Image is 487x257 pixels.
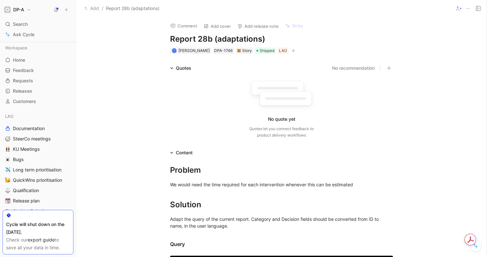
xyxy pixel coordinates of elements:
a: 👬KU Meetings [3,144,73,154]
button: ✈️ [4,166,12,174]
button: 🥳 [4,176,12,184]
img: 🎨 [5,209,10,214]
h1: Report 28b (adaptations) [170,34,393,44]
img: 🦊 [237,49,241,53]
a: Ask Cycle [3,30,73,39]
img: 👬 [5,147,10,152]
span: Release plan [13,198,40,204]
span: LAO [5,113,14,119]
a: Home [3,55,73,65]
div: Workspace [3,43,73,53]
a: Requests [3,76,73,86]
img: 🧭 [5,136,10,141]
div: LAO [3,111,73,121]
span: Customers [13,98,36,105]
span: Releases [13,88,32,94]
div: 🦊Story [236,47,253,54]
div: Problem [170,164,393,176]
a: 🧭SteerCo meetings [3,134,73,144]
div: Quotes [176,64,191,72]
a: Documentation [3,124,73,133]
img: 🕷️ [5,157,10,162]
img: ⚖️ [5,188,10,193]
button: Add release note [234,22,282,31]
div: Query [170,240,393,248]
a: 🥳QuickWins prioritisation [3,175,73,185]
span: SteerCo meetings [13,136,51,142]
button: 👬 [4,145,12,153]
span: Search [13,20,28,28]
div: Shipped [255,47,276,54]
div: Cycle will shut down on the [DATE]. [6,221,70,236]
span: Bugs [13,156,24,163]
div: Check our to save all your data in time. [6,236,70,252]
a: 📆Release plan [3,196,73,206]
a: Releases [3,86,73,96]
a: ✈️Long term prioritisation [3,165,73,175]
div: Quotes [167,64,194,72]
span: Feedback [13,67,34,74]
div: We would need the time required for each intervention whenever this can be estimated [170,181,393,188]
span: Home [13,57,25,63]
button: 📆 [4,197,12,205]
button: DP-ADP-A [3,5,33,14]
img: ✈️ [5,167,10,172]
a: 🎨Analyse & design [3,206,73,216]
button: Add [83,5,100,12]
a: Feedback [3,66,73,75]
span: Workspace [5,45,27,51]
span: Long term prioritisation [13,167,62,173]
div: Adapt the query of the current report. Category and Decision fields should be converted from ID t... [170,216,393,229]
span: Documentation [13,125,45,132]
span: Qualification [13,187,39,194]
img: DP-A [4,6,11,13]
div: Search [3,19,73,29]
span: Requests [13,77,33,84]
div: K [172,49,176,52]
span: / [102,5,103,12]
img: 📆 [5,198,10,203]
a: export guide [28,237,55,242]
span: QuickWins prioritisation [13,177,62,183]
a: ⚖️Qualification [3,186,73,195]
button: ⚖️ [4,187,12,194]
button: 🕷️ [4,156,12,163]
div: LAO [279,47,287,54]
span: Shipped [260,47,274,54]
span: Report 28b (adaptations) [106,5,159,12]
div: Solution [170,199,393,211]
span: Analyse & design [13,208,49,214]
img: 🥳 [5,178,10,183]
a: Customers [3,97,73,106]
h1: DP-A [13,7,24,13]
button: Comment [167,21,200,30]
span: Ask Cycle [13,31,34,38]
button: No recommendation [332,64,375,72]
div: No quote yet [268,115,295,123]
button: 🧭 [4,135,12,143]
a: 🕷️Bugs [3,155,73,164]
div: Story [237,47,252,54]
div: DPA-1746 [214,47,233,54]
button: Write [282,21,306,30]
div: Quotes let you connect feedback to product delivery workflows [249,126,314,139]
span: [PERSON_NAME] [178,48,210,53]
button: Add cover [201,22,234,31]
span: Write [292,23,303,29]
span: KU Meetings [13,146,40,152]
div: Content [176,149,193,157]
button: 🎨 [4,207,12,215]
div: LAODocumentation🧭SteerCo meetings👬KU Meetings🕷️Bugs✈️Long term prioritisation🥳QuickWins prioritis... [3,111,73,216]
div: Content [167,149,195,157]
